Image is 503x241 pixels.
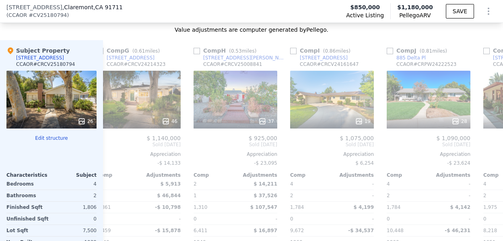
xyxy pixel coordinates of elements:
span: 1,784 [290,204,304,210]
div: Adjustments [235,172,277,178]
div: ( ) [6,11,69,19]
div: Comp J [387,47,450,55]
span: $ 1,140,000 [146,135,181,141]
span: 0.61 [134,48,145,54]
span: 0 [194,216,197,222]
span: ( miles) [320,48,354,54]
div: 2 [290,190,330,201]
span: 1,861 [97,204,111,210]
span: Active Listing [346,11,384,19]
span: , CA 91711 [93,4,123,10]
span: $ 925,000 [249,135,277,141]
span: $ 1,090,000 [436,135,470,141]
span: 4 [387,181,390,187]
div: CCAOR # CRCV25180794 [16,61,75,67]
span: [STREET_ADDRESS] [6,3,62,11]
div: Bedrooms [6,178,50,190]
span: Sold [DATE] [387,141,470,148]
span: $ 4,142 [450,204,470,210]
div: [STREET_ADDRESS][PERSON_NAME] [203,55,287,61]
span: 1,310 [194,204,207,210]
div: Adjustments [332,172,374,178]
div: 2 [387,190,427,201]
div: Comp [290,172,332,178]
span: $ 14,211 [254,181,277,187]
span: 0 [290,216,293,222]
div: - [334,190,374,201]
span: $ 37,526 [254,193,277,198]
div: 7,500 [53,225,97,236]
div: CCAOR # CRPW24222523 [396,61,457,67]
a: [STREET_ADDRESS] [97,55,155,61]
span: 6,411 [194,228,207,233]
div: CCAOR # CRCV25008841 [203,61,262,67]
div: - [430,213,470,225]
div: Finished Sqft [6,202,50,213]
div: Subject [52,172,97,178]
div: 0 [53,213,97,225]
span: ( miles) [226,48,260,54]
div: CCAOR # CRCV24214323 [107,61,165,67]
span: ( miles) [129,48,163,54]
span: -$ 10,798 [155,204,181,210]
button: SAVE [446,4,474,18]
div: - [430,178,470,190]
span: $ 4,199 [354,204,374,210]
span: 4 [483,181,487,187]
span: 10,448 [387,228,404,233]
span: $850,000 [350,3,380,11]
span: -$ 23,624 [447,160,470,166]
span: $ 5,913 [161,181,181,187]
span: Sold [DATE] [194,141,277,148]
div: [STREET_ADDRESS] [16,55,64,61]
div: CCAOR # CRCV24161647 [300,61,359,67]
span: Sold [DATE] [290,141,374,148]
div: - [140,213,181,225]
div: 1,806 [53,202,97,213]
span: , Claremont [62,3,123,11]
div: - [430,190,470,201]
div: Comp I [290,47,354,55]
span: $ 16,897 [254,228,277,233]
span: 2 [194,181,197,187]
span: 0.86 [325,48,336,54]
span: $ 107,547 [250,204,277,210]
div: [STREET_ADDRESS] [107,55,155,61]
div: Subject Property [6,47,70,55]
div: Appreciation [97,151,181,157]
div: Adjustments [429,172,470,178]
span: ( miles) [416,48,450,54]
span: 9,672 [290,228,304,233]
span: $ 46,844 [157,193,181,198]
div: Bathrooms [6,190,50,201]
button: Show Options [480,3,497,19]
span: Sold [DATE] [97,141,181,148]
div: Lot Sqft [6,225,50,236]
span: Pellego ARV [397,11,433,19]
span: 4 [290,181,293,187]
button: Edit structure [6,135,97,141]
div: Comp [387,172,429,178]
span: 0 [483,216,487,222]
div: Appreciation [194,151,277,157]
span: -$ 14,133 [157,160,181,166]
span: -$ 34,537 [348,228,374,233]
span: 8,218 [483,228,497,233]
div: 1 [97,190,137,201]
div: 37 [258,117,274,125]
span: CCAOR [8,11,27,19]
div: Unfinished Sqft [6,213,50,225]
div: 4 [53,178,97,190]
div: - [334,213,374,225]
a: [STREET_ADDRESS][PERSON_NAME] [194,55,287,61]
span: 8,459 [97,228,111,233]
div: Comp G [97,47,163,55]
div: 1 [194,190,234,201]
div: 46 [162,117,177,125]
a: 885 Delta Pl [387,55,426,61]
div: - [334,178,374,190]
div: Comp [194,172,235,178]
div: Comp [97,172,139,178]
div: Adjustments [139,172,181,178]
div: 885 Delta Pl [396,55,426,61]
